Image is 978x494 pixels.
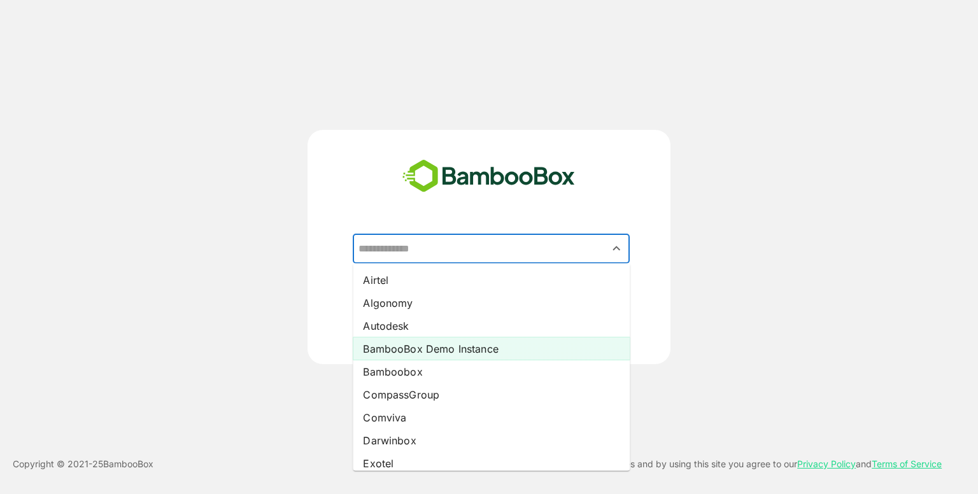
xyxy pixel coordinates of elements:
[797,458,856,469] a: Privacy Policy
[353,292,630,314] li: Algonomy
[353,406,630,429] li: Comviva
[353,314,630,337] li: Autodesk
[353,337,630,360] li: BambooBox Demo Instance
[353,383,630,406] li: CompassGroup
[608,240,625,257] button: Close
[13,456,153,472] p: Copyright © 2021- 25 BambooBox
[395,155,582,197] img: bamboobox
[353,360,630,383] li: Bamboobox
[872,458,942,469] a: Terms of Service
[544,456,942,472] p: This site uses cookies and by using this site you agree to our and
[353,269,630,292] li: Airtel
[353,429,630,452] li: Darwinbox
[353,452,630,475] li: Exotel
